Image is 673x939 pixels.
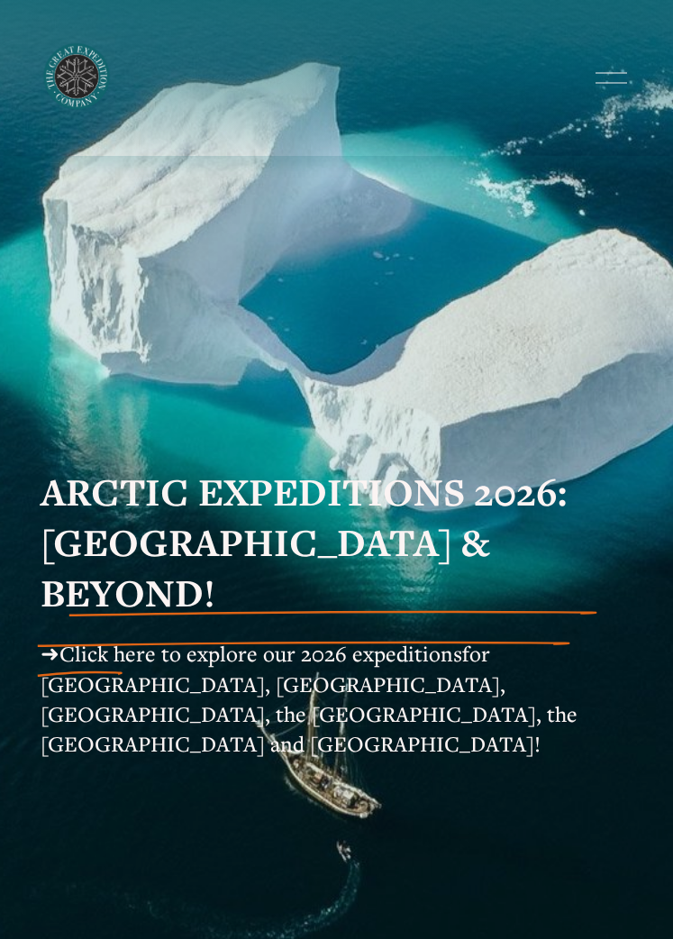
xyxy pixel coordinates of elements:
span: for [GEOGRAPHIC_DATA], [GEOGRAPHIC_DATA], [GEOGRAPHIC_DATA], the [GEOGRAPHIC_DATA], the [GEOGRAPH... [41,639,583,758]
img: Arctic Expeditions [41,41,113,113]
strong: ARCTIC EXPEDITIONS 2026: [GEOGRAPHIC_DATA] & BEYOND! [41,466,576,617]
span: ➜ [41,639,59,668]
a: Click here to explore our 2026 expeditions [59,639,462,668]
